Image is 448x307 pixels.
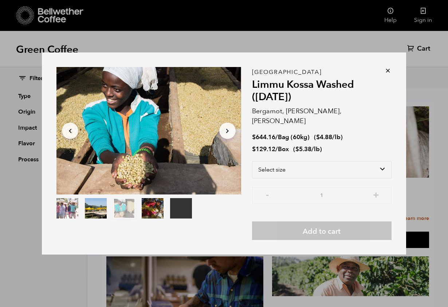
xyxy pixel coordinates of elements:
[278,133,310,141] span: Bag (60kg)
[275,133,278,141] span: /
[332,133,341,141] span: /lb
[263,191,272,198] button: -
[170,198,192,219] video: Your browser does not support the video tag.
[311,145,320,153] span: /lb
[278,145,289,153] span: Box
[372,191,381,198] button: +
[295,145,311,153] bdi: 5.38
[252,106,392,126] p: Bergamot, [PERSON_NAME], [PERSON_NAME]
[314,133,343,141] span: ( )
[316,133,332,141] bdi: 4.88
[293,145,322,153] span: ( )
[275,145,278,153] span: /
[295,145,299,153] span: $
[252,79,392,103] h2: Limmu Kossa Washed ([DATE])
[252,221,392,240] button: Add to cart
[252,145,275,153] bdi: 129.12
[252,133,256,141] span: $
[316,133,320,141] span: $
[252,145,256,153] span: $
[252,133,275,141] bdi: 644.16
